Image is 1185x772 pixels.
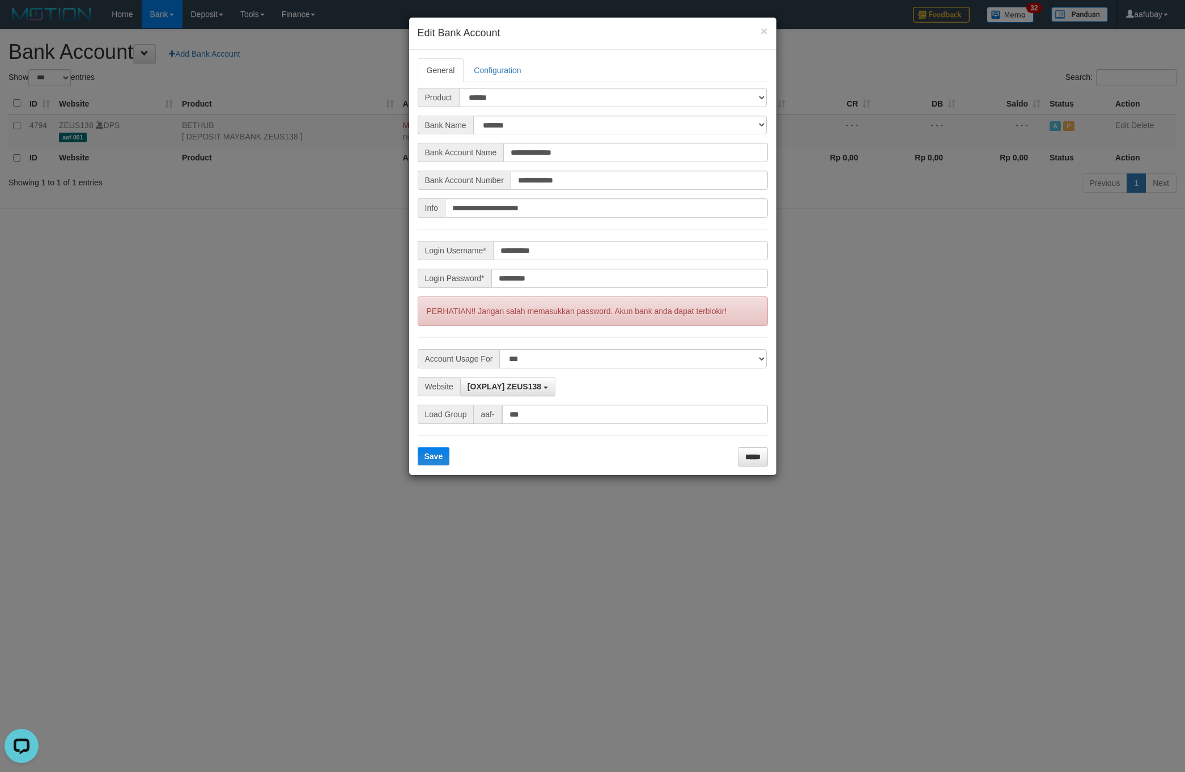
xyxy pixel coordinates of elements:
[418,171,511,190] span: Bank Account Number
[460,377,555,396] button: [OXPLAY] ZEUS138
[418,241,493,260] span: Login Username*
[761,25,767,37] button: ×
[418,198,445,218] span: Info
[418,143,504,162] span: Bank Account Name
[418,349,500,368] span: Account Usage For
[418,296,768,326] div: PERHATIAN!! Jangan salah memasukkan password. Akun bank anda dapat terblokir!
[465,58,530,82] a: Configuration
[418,116,473,135] span: Bank Name
[424,452,443,461] span: Save
[418,405,474,424] span: Load Group
[418,269,491,288] span: Login Password*
[418,58,464,82] a: General
[468,382,541,391] span: [OXPLAY] ZEUS138
[418,447,450,465] button: Save
[418,377,460,396] span: Website
[5,5,39,39] button: Open LiveChat chat widget
[473,405,502,424] span: aaf-
[418,26,768,41] h4: Edit Bank Account
[418,88,459,107] span: Product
